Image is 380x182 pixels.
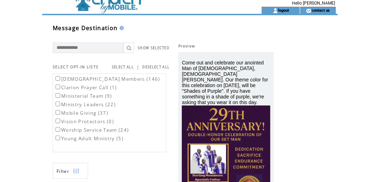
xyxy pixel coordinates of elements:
[182,60,268,105] span: Come out and celebrate our anointed Man of [DEMOGRAPHIC_DATA], [DEMOGRAPHIC_DATA] [PERSON_NAME]. ...
[311,8,330,12] a: contact us
[117,26,124,30] img: help.gif
[137,64,139,70] span: |
[54,127,129,133] label: Worship Service Team (24)
[56,76,60,81] input: [DEMOGRAPHIC_DATA] Members (146)
[54,101,116,108] label: Ministry Leaders (22)
[112,65,134,69] a: SELECT ALL
[54,93,112,99] label: Ministerial Team (9)
[53,24,117,32] span: Message Destination
[54,110,108,116] label: Mobile Giving (37)
[53,163,88,179] a: Filter
[56,110,60,115] input: Mobile Giving (37)
[57,168,69,174] span: Show filters
[292,1,335,6] span: Hello [PERSON_NAME]
[278,8,289,12] a: logout
[56,127,60,132] input: Worship Service Team (24)
[56,93,60,98] input: Ministerial Team (9)
[142,65,169,69] a: DESELECT ALL
[138,46,169,50] a: SHOW SELECTED
[56,119,60,123] input: Vision Protectors (0)
[54,135,123,142] label: Young Adult Ministry (5)
[73,163,79,179] img: filters.png
[56,85,60,89] input: Clarion Prayer Call (1)
[56,136,60,140] input: Young Adult Ministry (5)
[54,76,160,82] label: [DEMOGRAPHIC_DATA] Members (146)
[306,8,311,13] img: contact_us_icon.gif
[54,84,117,91] label: Clarion Prayer Call (1)
[178,44,195,49] span: Preview
[53,64,98,69] span: SELECT OPT-IN LISTS
[273,8,278,13] img: account_icon.gif
[54,118,114,125] label: Vision Protectors (0)
[56,102,60,106] input: Ministry Leaders (22)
